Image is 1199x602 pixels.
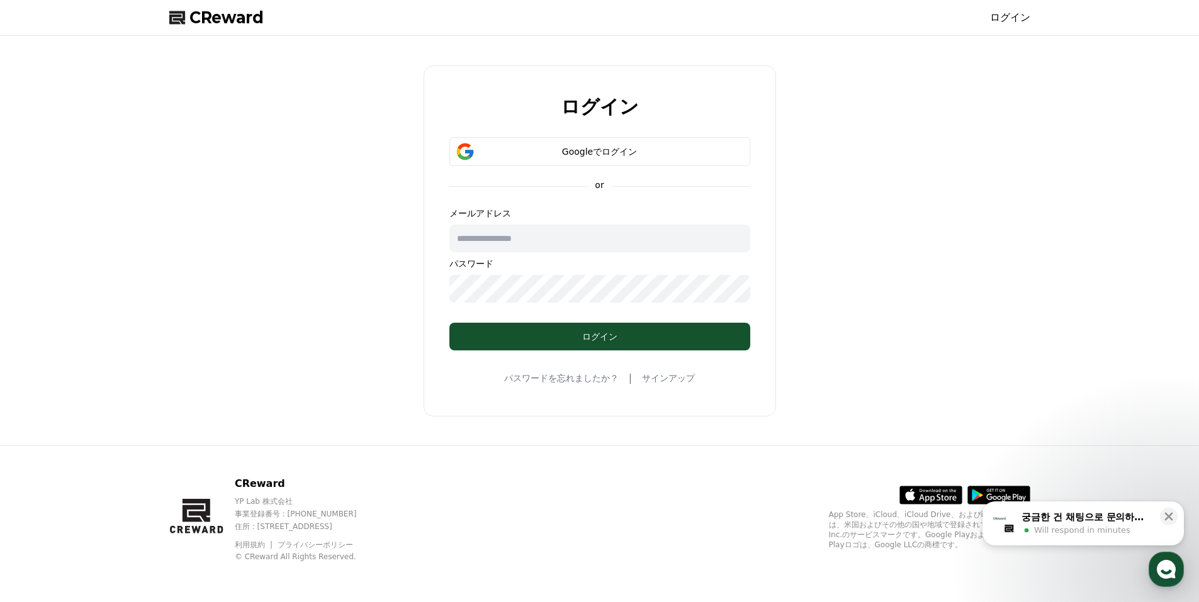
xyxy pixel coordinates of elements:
[504,372,619,384] a: パスワードを忘れましたか？
[235,496,381,506] p: YP Lab 株式会社
[189,8,264,28] span: CReward
[561,96,639,117] h2: ログイン
[629,371,632,386] span: |
[235,540,274,549] a: 利用規約
[587,179,611,191] p: or
[235,521,381,532] p: 住所 : [STREET_ADDRESS]
[162,399,242,430] a: Settings
[449,323,750,350] button: ログイン
[235,552,381,562] p: © CReward All Rights Reserved.
[468,145,732,158] div: Googleでログイン
[4,399,83,430] a: Home
[278,540,353,549] a: プライバシーポリシー
[104,418,142,428] span: Messages
[169,8,264,28] a: CReward
[449,207,750,220] p: メールアドレス
[642,372,695,384] a: サインアップ
[235,509,381,519] p: 事業登録番号 : [PHONE_NUMBER]
[475,330,725,343] div: ログイン
[990,10,1030,25] a: ログイン
[449,257,750,270] p: パスワード
[83,399,162,430] a: Messages
[32,418,54,428] span: Home
[449,137,750,166] button: Googleでログイン
[829,510,1030,550] p: App Store、iCloud、iCloud Drive、およびiTunes Storeは、米国およびその他の国や地域で登録されているApple Inc.のサービスマークです。Google P...
[235,476,381,491] p: CReward
[186,418,217,428] span: Settings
